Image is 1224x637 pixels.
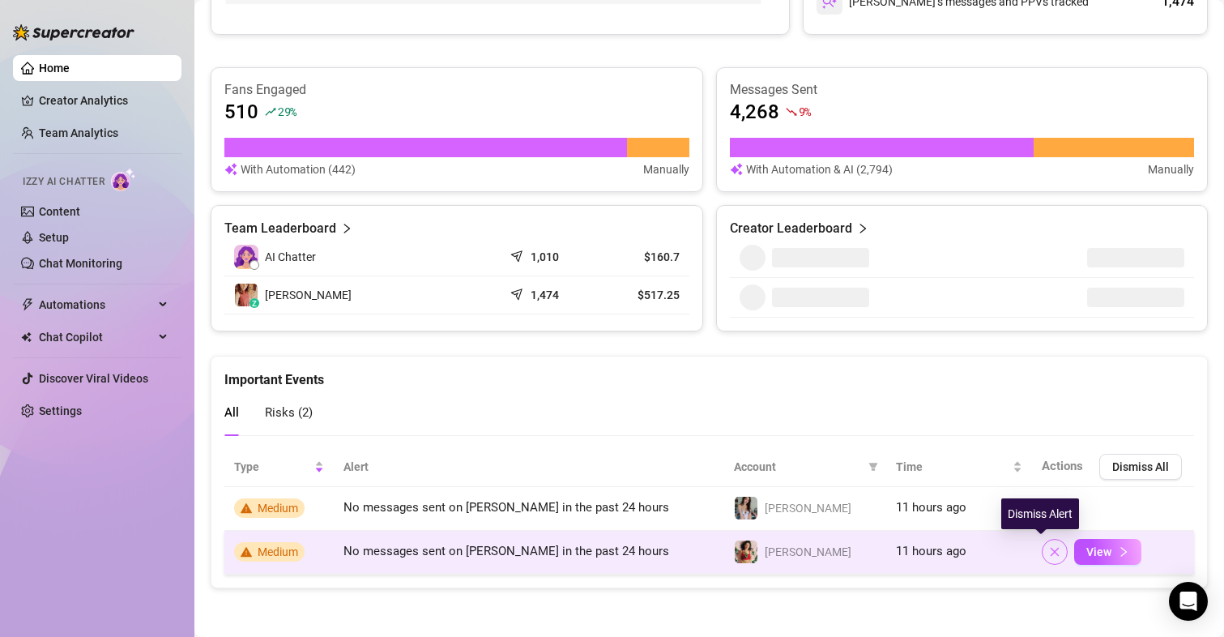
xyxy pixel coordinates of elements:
a: Content [39,205,80,218]
span: Risks ( 2 ) [265,405,313,420]
span: 11 hours ago [896,544,966,558]
div: Important Events [224,357,1194,390]
a: Creator Analytics [39,88,168,113]
div: z [249,298,259,308]
article: 4,268 [730,99,779,125]
img: Maki [735,497,757,519]
span: [PERSON_NAME] [765,502,851,515]
article: Manually [643,160,689,178]
span: Dismiss All [1112,460,1169,473]
article: Manually [1148,160,1194,178]
span: 9 % [799,104,811,119]
span: right [1118,546,1129,558]
span: Actions [1042,459,1083,473]
span: Medium [258,502,298,515]
article: 510 [224,99,258,125]
span: 29 % [278,104,296,119]
th: Type [224,447,334,487]
article: With Automation (442) [241,160,356,178]
span: right [341,219,352,238]
img: svg%3e [224,160,237,178]
article: 1,010 [531,249,559,265]
a: Discover Viral Videos [39,372,148,385]
img: maki [735,541,757,563]
article: With Automation & AI (2,794) [746,160,893,178]
span: right [857,219,868,238]
span: [PERSON_NAME] [265,286,352,304]
article: Creator Leaderboard [730,219,852,238]
div: Dismiss Alert [1001,498,1079,529]
a: Chat Monitoring [39,257,122,270]
span: Time [896,458,1009,476]
article: Fans Engaged [224,81,689,99]
img: izzy-ai-chatter-avatar-DDCN_rTZ.svg [234,245,258,269]
img: AI Chatter [111,168,136,191]
span: warning [241,502,252,514]
span: Automations [39,292,154,318]
span: Chat Copilot [39,324,154,350]
span: No messages sent on [PERSON_NAME] in the past 24 hours [343,544,669,558]
span: [PERSON_NAME] [765,545,851,558]
img: svg%3e [730,160,743,178]
article: Messages Sent [730,81,1195,99]
img: Makiyah Belle [235,284,258,306]
span: Account [734,458,862,476]
a: Team Analytics [39,126,118,139]
th: Time [886,447,1032,487]
span: send [510,246,527,263]
img: Chat Copilot [21,331,32,343]
span: filter [865,455,881,479]
button: View [1074,539,1141,565]
span: warning [241,546,252,558]
div: Open Intercom Messenger [1169,582,1208,621]
span: Medium [258,545,298,558]
article: $517.25 [606,287,680,303]
span: View [1086,545,1111,558]
span: send [510,284,527,301]
span: thunderbolt [21,298,34,311]
span: close [1049,546,1060,558]
img: logo-BBDzfeDw.svg [13,24,134,41]
span: All [224,405,239,420]
span: filter [868,462,878,472]
a: Settings [39,404,82,417]
span: rise [265,106,276,118]
span: No messages sent on [PERSON_NAME] in the past 24 hours [343,500,669,515]
article: 1,474 [531,287,559,303]
span: AI Chatter [265,248,316,266]
span: 11 hours ago [896,500,966,515]
span: Izzy AI Chatter [23,174,104,190]
button: Dismiss All [1099,454,1182,480]
article: Team Leaderboard [224,219,336,238]
a: Home [39,62,70,75]
th: Alert [334,447,725,487]
a: Setup [39,231,69,244]
span: fall [786,106,797,118]
article: $160.7 [606,249,680,265]
span: Type [234,458,311,476]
